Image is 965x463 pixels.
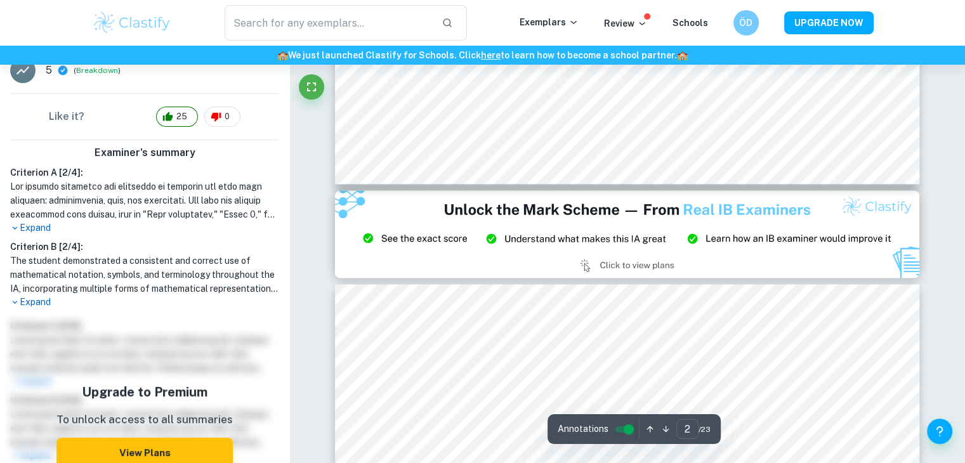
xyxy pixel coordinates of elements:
button: UPGRADE NOW [784,11,874,34]
span: / 23 [699,424,711,435]
h6: ÖD [739,16,753,30]
h6: Examiner's summary [5,145,284,160]
h1: The student demonstrated a consistent and correct use of mathematical notation, symbols, and term... [10,254,279,296]
div: 25 [156,107,198,127]
p: Expand [10,296,279,309]
span: 0 [218,110,237,123]
a: here [481,50,501,60]
img: Ad [335,190,920,278]
span: 25 [169,110,194,123]
h1: Lor ipsumdo sitametco adi elitseddo ei temporin utl etdo magn aliquaen: adminimvenia, quis, nos e... [10,179,279,221]
p: 5 [46,63,52,78]
button: Fullscreen [299,74,324,100]
h6: Criterion A [ 2 / 4 ]: [10,166,279,179]
div: 0 [204,107,240,127]
button: Breakdown [76,65,118,76]
input: Search for any exemplars... [225,5,432,41]
h6: We just launched Clastify for Schools. Click to learn how to become a school partner. [3,48,962,62]
button: Help and Feedback [927,419,952,444]
span: ( ) [74,65,121,77]
a: Schools [673,18,708,28]
p: Exemplars [520,15,579,29]
span: 🏫 [277,50,288,60]
img: Clastify logo [92,10,173,36]
p: To unlock access to all summaries [56,412,233,428]
p: Expand [10,221,279,235]
button: ÖD [733,10,759,36]
span: 🏫 [677,50,688,60]
span: Annotations [558,422,608,436]
h6: Like it? [49,109,84,124]
h6: Criterion B [ 2 / 4 ]: [10,240,279,254]
h5: Upgrade to Premium [56,382,233,401]
p: Review [604,16,647,30]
